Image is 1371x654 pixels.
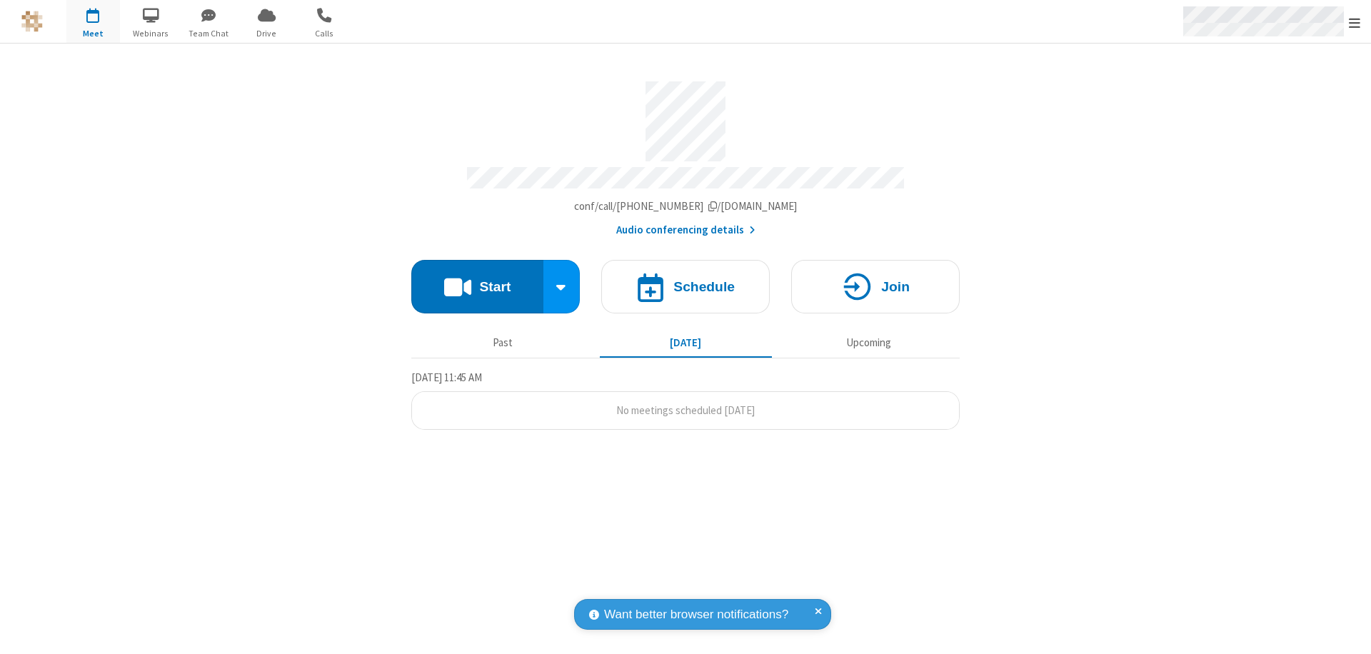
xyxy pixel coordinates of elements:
[791,260,960,313] button: Join
[66,27,120,40] span: Meet
[616,222,755,238] button: Audio conferencing details
[600,329,772,356] button: [DATE]
[616,403,755,417] span: No meetings scheduled [DATE]
[21,11,43,32] img: QA Selenium DO NOT DELETE OR CHANGE
[417,329,589,356] button: Past
[574,198,798,215] button: Copy my meeting room linkCopy my meeting room link
[574,199,798,213] span: Copy my meeting room link
[543,260,581,313] div: Start conference options
[411,260,543,313] button: Start
[601,260,770,313] button: Schedule
[1335,617,1360,644] iframe: Chat
[240,27,293,40] span: Drive
[411,371,482,384] span: [DATE] 11:45 AM
[124,27,178,40] span: Webinars
[182,27,236,40] span: Team Chat
[783,329,955,356] button: Upcoming
[604,605,788,624] span: Want better browser notifications?
[881,280,910,293] h4: Join
[298,27,351,40] span: Calls
[411,369,960,431] section: Today's Meetings
[479,280,511,293] h4: Start
[411,71,960,238] section: Account details
[673,280,735,293] h4: Schedule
